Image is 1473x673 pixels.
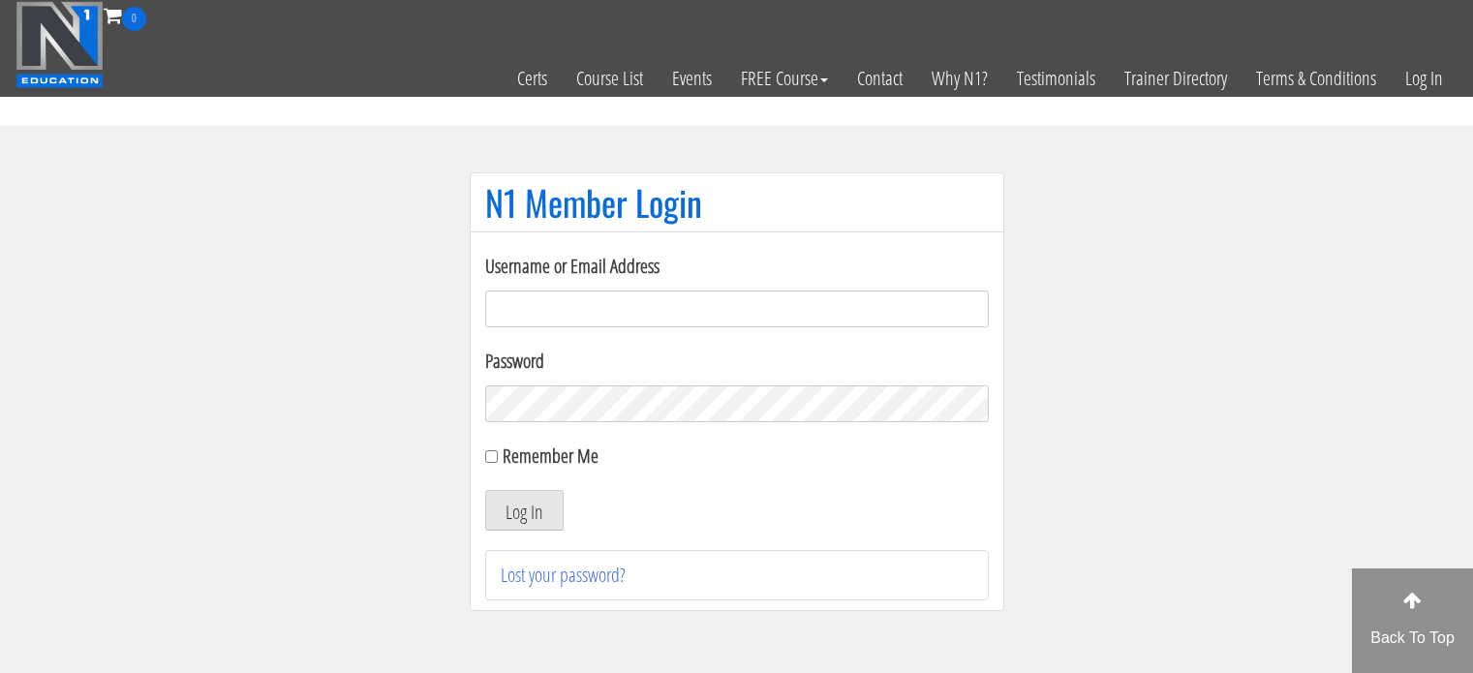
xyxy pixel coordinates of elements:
[485,252,989,281] label: Username or Email Address
[503,443,598,469] label: Remember Me
[503,31,562,126] a: Certs
[917,31,1002,126] a: Why N1?
[1002,31,1110,126] a: Testimonials
[485,490,564,531] button: Log In
[485,347,989,376] label: Password
[562,31,658,126] a: Course List
[501,562,626,588] a: Lost your password?
[726,31,843,126] a: FREE Course
[658,31,726,126] a: Events
[104,2,146,28] a: 0
[1242,31,1391,126] a: Terms & Conditions
[485,183,989,222] h1: N1 Member Login
[1391,31,1458,126] a: Log In
[1110,31,1242,126] a: Trainer Directory
[843,31,917,126] a: Contact
[122,7,146,31] span: 0
[1351,627,1473,650] p: Back To Top
[15,1,104,88] img: n1-education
